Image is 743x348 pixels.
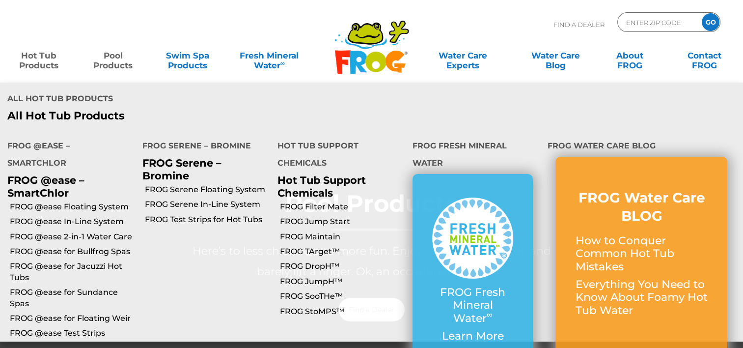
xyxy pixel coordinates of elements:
[84,46,142,65] a: PoolProducts
[280,276,405,287] a: FROG JumpH™
[702,13,719,31] input: GO
[526,46,584,65] a: Water CareBlog
[7,174,128,199] p: FROG @ease – SmartChlor
[487,310,493,319] sup: ∞
[277,174,366,199] a: Hot Tub Support Chemicals
[548,137,736,157] h4: FROG Water Care Blog
[7,137,128,174] h4: FROG @ease – SmartChlor
[575,189,708,225] h3: FROG Water Care BLOG
[10,46,68,65] a: Hot TubProducts
[10,246,135,257] a: FROG @ease for Bullfrog Spas
[675,46,733,65] a: ContactFROG
[145,214,270,225] a: FROG Test Strips for Hot Tubs
[280,246,405,257] a: FROG TArget™
[280,202,405,212] a: FROG Filter Mate
[601,46,659,65] a: AboutFROG
[10,232,135,242] a: FROG @ease 2-in-1 Water Care
[553,12,605,37] p: Find A Dealer
[575,189,708,322] a: FROG Water Care BLOG How to Conquer Common Hot Tub Mistakes Everything You Need to Know About Foa...
[145,199,270,210] a: FROG Serene In-Line System
[10,216,135,227] a: FROG @ease In-Line System
[7,110,364,122] a: All Hot Tub Products
[280,232,405,242] a: FROG Maintain
[280,306,405,317] a: FROG StoMPS™
[432,198,513,348] a: FROG Fresh Mineral Water∞ Learn More
[280,59,285,67] sup: ∞
[575,234,708,273] p: How to Conquer Common Hot Tub Mistakes
[10,202,135,212] a: FROG @ease Floating System
[280,291,405,302] a: FROG SooTHe™
[413,137,533,174] h4: FROG Fresh Mineral Water
[142,157,263,181] p: FROG Serene – Bromine
[7,90,364,110] h4: All Hot Tub Products
[432,286,513,325] p: FROG Fresh Mineral Water
[277,137,398,174] h4: Hot Tub Support Chemicals
[159,46,217,65] a: Swim SpaProducts
[280,261,405,272] a: FROG DropH™
[10,261,135,283] a: FROG @ease for Jacuzzi Hot Tubs
[10,328,135,339] a: FROG @ease Test Strips
[625,15,691,29] input: Zip Code Form
[575,278,708,317] p: Everything You Need to Know About Foamy Hot Tub Water
[416,46,510,65] a: Water CareExperts
[432,330,513,343] p: Learn More
[10,313,135,324] a: FROG @ease for Floating Weir
[145,184,270,195] a: FROG Serene Floating System
[142,137,263,157] h4: FROG Serene – Bromine
[10,287,135,309] a: FROG @ease for Sundance Spas
[280,216,405,227] a: FROG Jump Start
[233,46,305,65] a: Fresh MineralWater∞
